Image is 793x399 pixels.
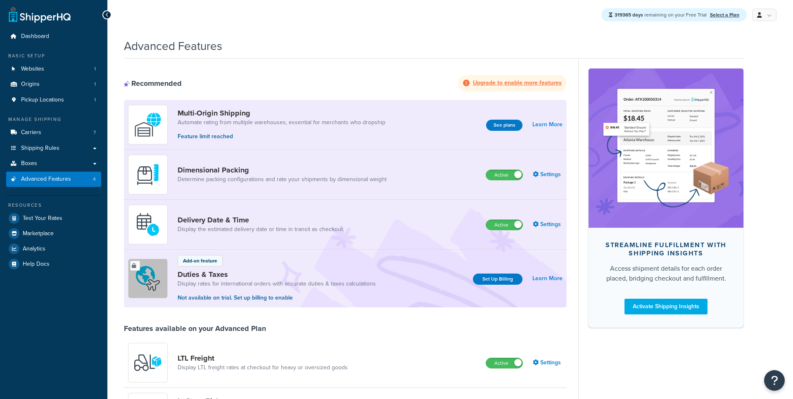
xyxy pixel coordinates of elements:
span: 7 [93,129,96,136]
span: Marketplace [23,230,54,237]
a: Multi-Origin Shipping [178,109,385,118]
a: Dashboard [6,29,101,44]
span: 4 [93,176,96,183]
div: Recommended [124,79,182,88]
a: Delivery Date & Time [178,215,344,224]
button: Open Resource Center [764,370,785,391]
a: Origins1 [6,77,101,92]
span: Origins [21,81,40,88]
li: Pickup Locations [6,92,101,108]
span: Help Docs [23,261,50,268]
img: gfkeb5ejjkALwAAAABJRU5ErkJggg== [133,210,162,239]
h1: Advanced Features [124,38,222,54]
li: Origins [6,77,101,92]
span: Advanced Features [21,176,71,183]
span: remaining on your Free Trial [615,11,708,19]
span: Boxes [21,160,37,167]
li: Websites [6,61,101,77]
span: Dashboard [21,33,49,40]
a: Display LTL freight rates at checkout for heavy or oversized goods [178,364,348,372]
a: Test Your Rates [6,211,101,226]
a: Analytics [6,241,101,256]
a: Pickup Locations1 [6,92,101,108]
a: Boxes [6,156,101,171]
span: Websites [21,66,44,73]
strong: 319365 days [615,11,643,19]
label: Active [486,358,522,368]
label: Active [486,170,522,180]
div: Manage Shipping [6,116,101,123]
a: Settings [533,357,563,368]
a: Settings [533,169,563,180]
span: Analytics [23,246,45,253]
a: Settings [533,219,563,230]
a: Websites1 [6,61,101,77]
span: Pickup Locations [21,97,64,104]
span: Carriers [21,129,41,136]
a: Dimensional Packing [178,165,387,175]
div: Basic Setup [6,52,101,59]
strong: Upgrade to enable more features [473,78,562,87]
div: Resources [6,202,101,209]
span: 1 [94,97,96,104]
span: 1 [94,81,96,88]
div: Features available on your Advanced Plan [124,324,266,333]
li: Advanced Features [6,172,101,187]
span: Shipping Rules [21,145,59,152]
a: Learn More [532,119,563,130]
img: DTVBYsAAAAAASUVORK5CYII= [133,160,162,189]
a: Set Up Billing [473,274,522,285]
div: Streamline Fulfillment with Shipping Insights [602,241,730,257]
a: Select a Plan [710,11,739,19]
a: Duties & Taxes [178,270,376,279]
p: Not available on trial. Set up billing to enable [178,293,376,302]
a: Marketplace [6,226,101,241]
img: feature-image-si-e24932ea9b9fcd0ff835db86be1ff8d589347e8876e1638d903ea230a36726be.png [601,81,731,215]
a: Learn More [532,273,563,284]
a: Shipping Rules [6,141,101,156]
img: y79ZsPf0fXUFUhFXDzUgf+ktZg5F2+ohG75+v3d2s1D9TjoU8PiyCIluIjV41seZevKCRuEjTPPOKHJsQcmKCXGdfprl3L4q7... [133,348,162,377]
a: Activate Shipping Insights [624,299,708,314]
a: Display the estimated delivery date or time in transit as checkout. [178,225,344,234]
a: Advanced Features4 [6,172,101,187]
span: 1 [94,66,96,73]
a: Help Docs [6,257,101,272]
a: Carriers7 [6,125,101,140]
a: Display rates for international orders with accurate duties & taxes calculations [178,280,376,288]
div: Access shipment details for each order placed, bridging checkout and fulfillment. [602,264,730,283]
p: Add-on feature [183,257,217,264]
a: Automate rating from multiple warehouses, essential for merchants who dropship [178,118,385,127]
p: Feature limit reached [178,132,385,141]
a: LTL Freight [178,354,348,363]
button: See plans [486,120,522,131]
li: Carriers [6,125,101,140]
img: WatD5o0RtDAAAAAElFTkSuQmCC [133,110,162,139]
span: Test Your Rates [23,215,62,222]
a: Determine packing configurations and rate your shipments by dimensional weight [178,175,387,184]
label: Active [486,220,522,230]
